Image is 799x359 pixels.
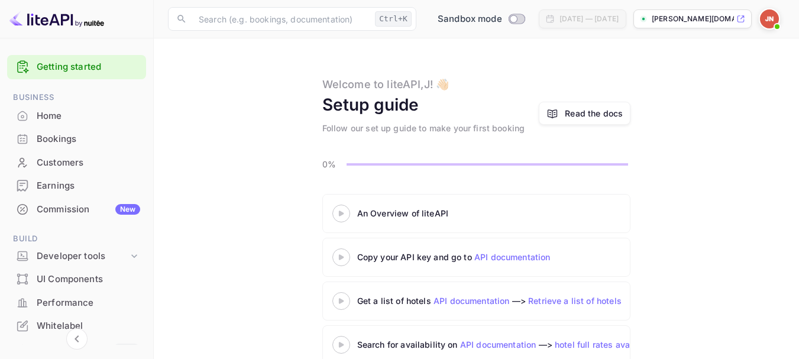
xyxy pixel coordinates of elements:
[357,338,771,351] div: Search for availability on —>
[37,132,140,146] div: Bookings
[66,328,88,350] button: Collapse navigation
[322,122,525,134] div: Follow our set up guide to make your first booking
[7,292,146,313] a: Performance
[37,179,140,193] div: Earnings
[7,232,146,245] span: Build
[37,109,140,123] div: Home
[7,198,146,220] a: CommissionNew
[434,296,510,306] a: API documentation
[7,128,146,150] a: Bookings
[474,252,551,262] a: API documentation
[7,315,146,338] div: Whitelabel
[7,174,146,196] a: Earnings
[322,92,419,117] div: Setup guide
[375,11,412,27] div: Ctrl+K
[7,151,146,173] a: Customers
[7,246,146,267] div: Developer tools
[7,151,146,174] div: Customers
[357,207,653,219] div: An Overview of liteAPI
[539,102,630,125] a: Read the docs
[37,250,128,263] div: Developer tools
[7,91,146,104] span: Business
[7,268,146,291] div: UI Components
[760,9,779,28] img: J Nunes
[7,55,146,79] div: Getting started
[460,339,536,350] a: API documentation
[357,251,653,263] div: Copy your API key and go to
[438,12,502,26] span: Sandbox mode
[7,292,146,315] div: Performance
[322,76,449,92] div: Welcome to liteAPI, J ! 👋🏻
[37,156,140,170] div: Customers
[7,315,146,337] a: Whitelabel
[9,9,104,28] img: LiteAPI logo
[37,60,140,74] a: Getting started
[559,14,619,24] div: [DATE] — [DATE]
[7,105,146,127] a: Home
[37,319,140,333] div: Whitelabel
[37,203,140,216] div: Commission
[322,158,343,170] p: 0%
[555,339,660,350] a: hotel full rates availability
[37,296,140,310] div: Performance
[433,12,529,26] div: Switch to Production mode
[7,198,146,221] div: CommissionNew
[115,204,140,215] div: New
[652,14,734,24] p: [PERSON_NAME][DOMAIN_NAME]
[192,7,370,31] input: Search (e.g. bookings, documentation)
[565,107,623,119] a: Read the docs
[357,295,653,307] div: Get a list of hotels —>
[37,273,140,286] div: UI Components
[7,268,146,290] a: UI Components
[7,105,146,128] div: Home
[528,296,622,306] a: Retrieve a list of hotels
[7,128,146,151] div: Bookings
[7,174,146,198] div: Earnings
